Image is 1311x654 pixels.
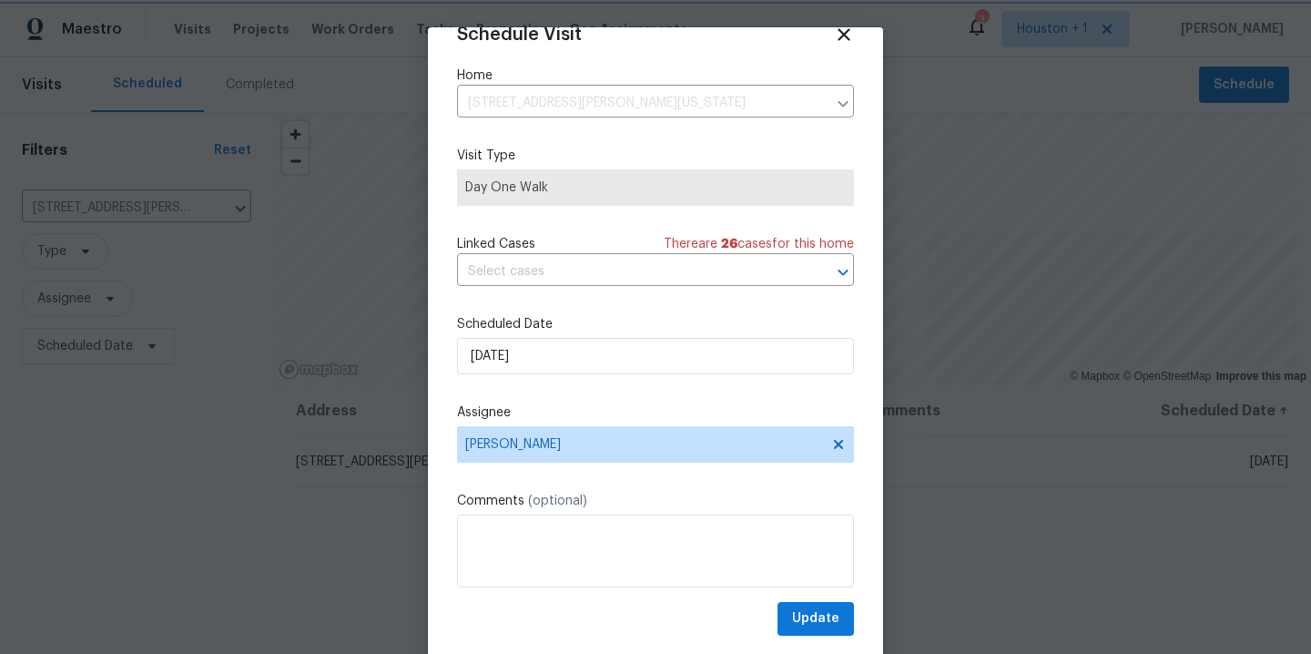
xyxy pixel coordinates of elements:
span: 26 [721,238,737,250]
span: Day One Walk [465,179,846,197]
label: Scheduled Date [457,315,854,333]
label: Visit Type [457,147,854,165]
span: There are case s for this home [664,235,854,253]
input: M/D/YYYY [457,338,854,374]
span: (optional) [528,495,587,507]
label: Assignee [457,404,854,422]
button: Update [777,602,854,636]
input: Select cases [457,258,803,286]
span: Linked Cases [457,235,535,253]
span: [PERSON_NAME] [465,437,822,452]
label: Comments [457,492,854,510]
label: Home [457,66,854,85]
span: Schedule Visit [457,26,582,44]
input: Enter in an address [457,89,827,118]
button: Open [830,260,856,285]
span: Close [834,25,854,45]
span: Update [792,608,839,630]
